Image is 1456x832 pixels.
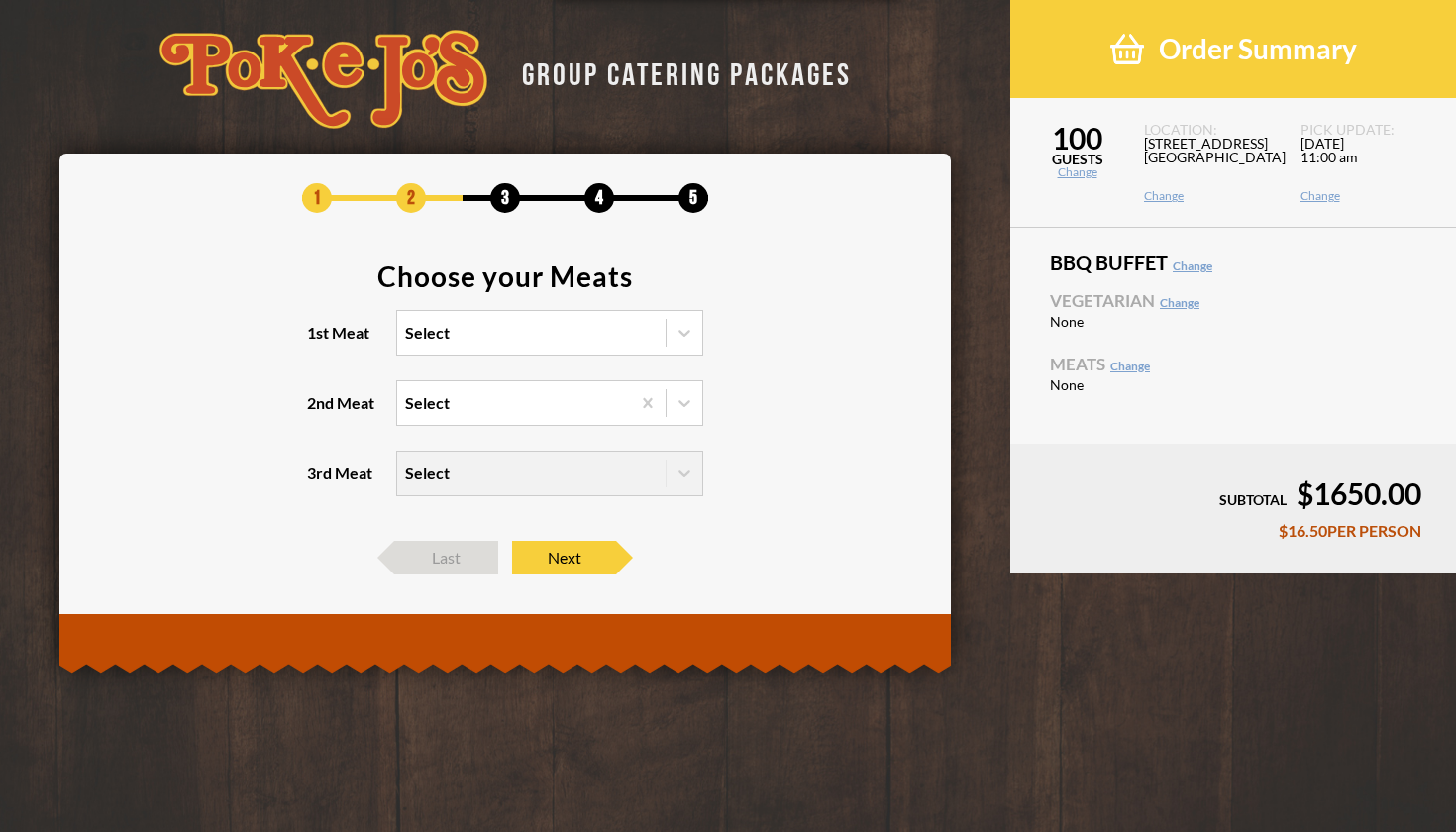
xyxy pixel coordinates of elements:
div: $16.50 PER PERSON [1045,523,1421,539]
span: Meats [1050,356,1416,372]
a: Change [1010,166,1144,178]
label: 2nd Meat [307,380,703,426]
span: GUESTS [1010,153,1144,166]
span: SUBTOTAL [1219,491,1287,508]
span: 4 [584,183,614,213]
span: [DATE] 11:00 am [1300,137,1432,190]
div: Select [405,325,450,341]
a: Change [1300,190,1432,202]
span: Last [394,541,498,574]
span: Next [512,541,616,574]
span: LOCATION: [1144,123,1276,137]
span: 1 [302,183,332,213]
span: Vegetarian [1050,292,1416,309]
li: None [1050,377,1416,394]
label: 3rd Meat [307,451,703,496]
a: Change [1110,359,1150,373]
span: Order Summary [1159,32,1357,66]
a: Change [1144,190,1276,202]
span: 100 [1010,123,1144,153]
span: 3 [490,183,520,213]
span: 2 [396,183,426,213]
span: 5 [678,183,708,213]
div: Select [405,395,450,411]
div: $1650.00 [1045,478,1421,508]
div: GROUP CATERING PACKAGES [507,52,852,90]
span: [STREET_ADDRESS] [GEOGRAPHIC_DATA] [1144,137,1276,190]
a: Change [1160,295,1199,310]
label: 1st Meat [307,310,703,356]
li: None [1050,314,1416,331]
span: PICK UP DATE: [1300,123,1432,137]
img: shopping-basket-3cad201a.png [1110,32,1144,66]
img: logo-34603ddf.svg [159,30,487,129]
span: BBQ Buffet [1050,253,1416,272]
div: Choose your Meats [377,262,633,290]
a: Change [1173,259,1212,273]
